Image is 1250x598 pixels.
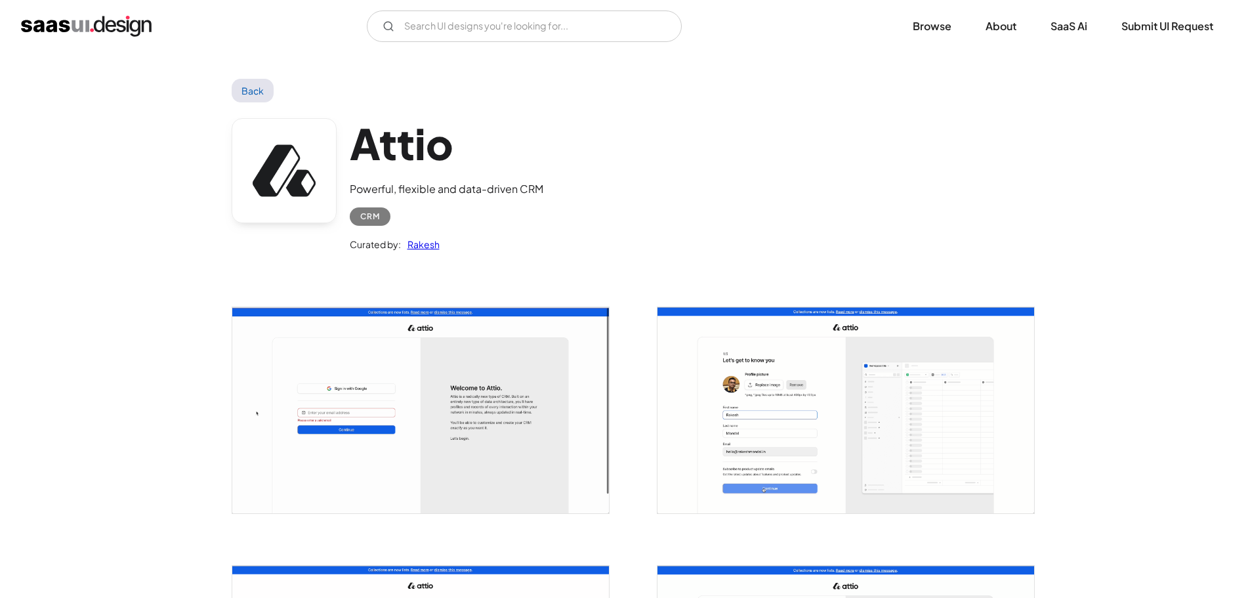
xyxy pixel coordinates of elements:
[350,118,543,169] h1: Attio
[350,181,543,197] div: Powerful, flexible and data-driven CRM
[401,236,440,252] a: Rakesh
[970,12,1032,41] a: About
[21,16,152,37] a: home
[232,307,609,513] a: open lightbox
[350,236,401,252] div: Curated by:
[657,307,1034,513] img: 63e25b950f361025520fd3ac_Attio_%20Customer%20relationship%20lets%20get%20to%20know.png
[1106,12,1229,41] a: Submit UI Request
[232,307,609,513] img: 63e25b967455a07d7c44aa86_Attio_%20Customer%20relationship%20Welcome.png
[360,209,380,224] div: CRM
[232,79,274,102] a: Back
[897,12,967,41] a: Browse
[367,11,682,42] form: Email Form
[1035,12,1103,41] a: SaaS Ai
[657,307,1034,513] a: open lightbox
[367,11,682,42] input: Search UI designs you're looking for...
